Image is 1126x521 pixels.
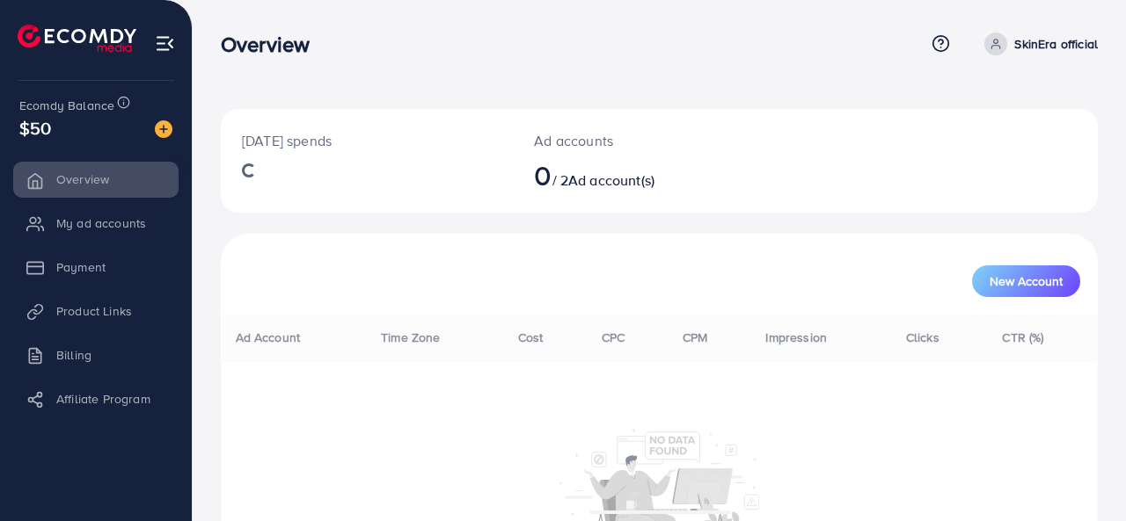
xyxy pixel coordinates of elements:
h3: Overview [221,32,324,57]
span: New Account [990,275,1063,287]
p: SkinEra official [1014,33,1098,54]
button: New Account [972,265,1080,297]
span: Ecomdy Balance [19,97,114,114]
p: Ad accounts [534,130,711,151]
span: 0 [534,155,552,195]
img: menu [155,33,175,54]
h2: / 2 [534,158,711,192]
span: $50 [19,115,51,141]
img: logo [18,25,136,52]
a: SkinEra official [977,33,1098,55]
img: image [155,120,172,138]
span: Ad account(s) [568,170,654,190]
p: [DATE] spends [242,130,492,151]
